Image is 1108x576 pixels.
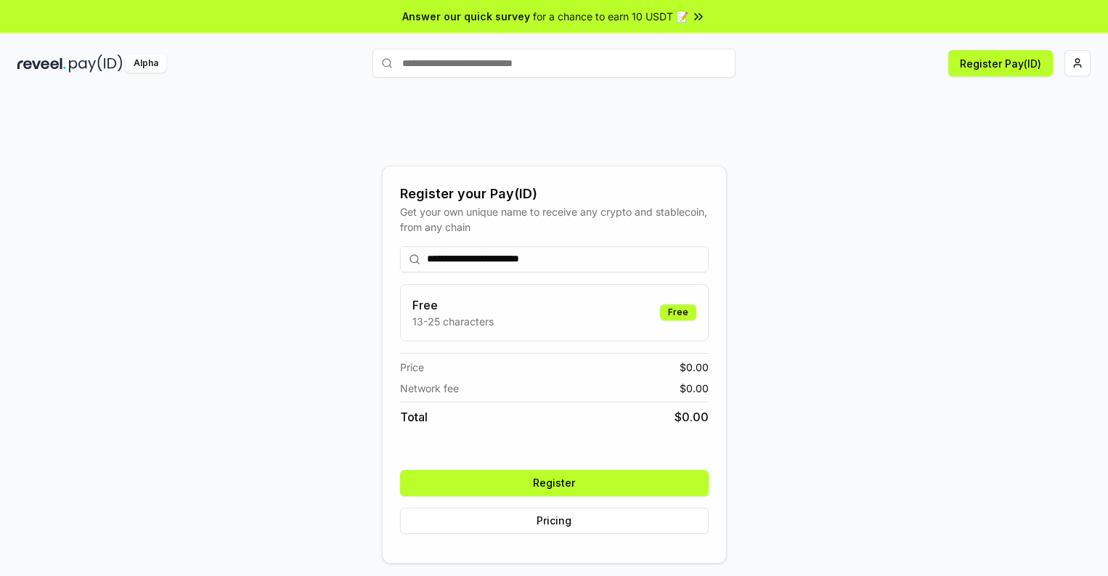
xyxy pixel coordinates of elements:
[400,360,424,375] span: Price
[948,50,1053,76] button: Register Pay(ID)
[675,408,709,426] span: $ 0.00
[400,381,459,396] span: Network fee
[680,360,709,375] span: $ 0.00
[680,381,709,396] span: $ 0.00
[400,470,709,496] button: Register
[533,9,688,24] span: for a chance to earn 10 USDT 📝
[412,314,494,329] p: 13-25 characters
[126,54,166,73] div: Alpha
[400,408,428,426] span: Total
[412,296,494,314] h3: Free
[400,508,709,534] button: Pricing
[69,54,123,73] img: pay_id
[400,204,709,235] div: Get your own unique name to receive any crypto and stablecoin, from any chain
[17,54,66,73] img: reveel_dark
[400,184,709,204] div: Register your Pay(ID)
[660,304,696,320] div: Free
[402,9,530,24] span: Answer our quick survey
